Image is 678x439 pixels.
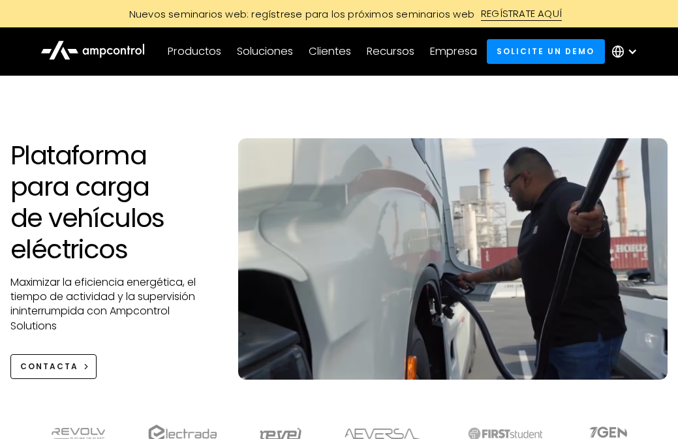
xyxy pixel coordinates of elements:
div: Productos [168,44,221,59]
div: Empresa [430,44,477,59]
p: Maximizar la eficiencia energética, el tiempo de actividad y la supervisión ininterrumpida con Am... [10,275,212,334]
div: Recursos [367,44,414,59]
div: Nuevos seminarios web: regístrese para los próximos seminarios web [116,7,481,21]
div: REGÍSTRATE AQUÍ [481,7,562,21]
a: Solicite un demo [487,39,605,63]
div: Clientes [309,44,351,59]
div: Soluciones [237,44,293,59]
a: CONTACTA [10,354,97,378]
div: CONTACTA [20,361,78,372]
h1: Plataforma para carga de vehículos eléctricos [10,140,212,265]
a: Nuevos seminarios web: regístrese para los próximos seminarios webREGÍSTRATE AQUÍ [46,7,633,21]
